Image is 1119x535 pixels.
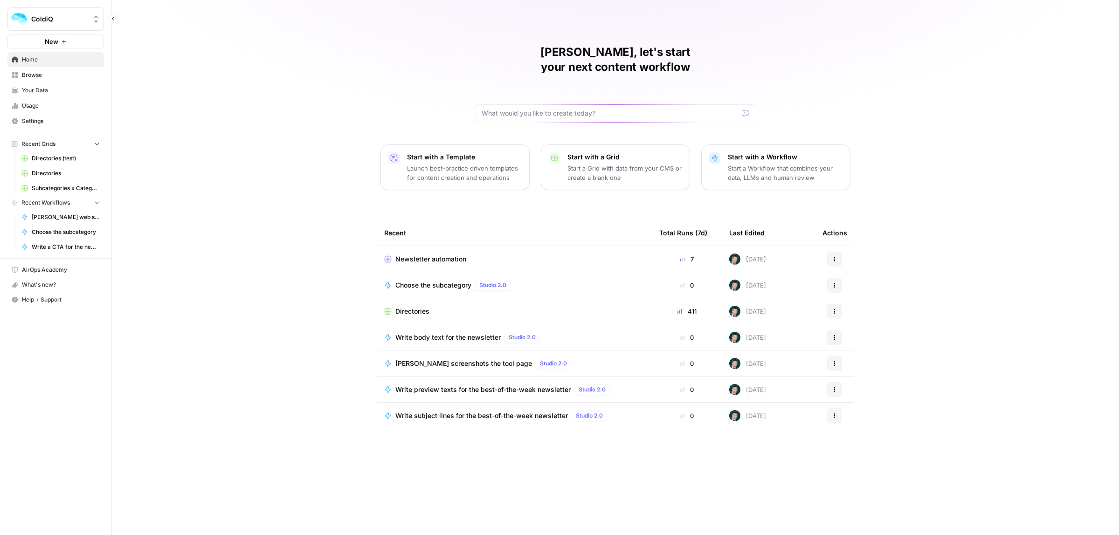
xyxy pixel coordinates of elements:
span: Recent Grids [21,140,55,148]
h1: [PERSON_NAME], let's start your next content workflow [476,45,755,75]
input: What would you like to create today? [482,109,738,118]
button: Start with a TemplateLaunch best-practice driven templates for content creation and operations [380,144,530,190]
a: Usage [7,98,104,113]
span: Home [22,55,100,64]
div: 411 [659,307,714,316]
div: 0 [659,281,714,290]
div: Last Edited [729,220,765,246]
a: AirOps Academy [7,262,104,277]
p: Start a Grid with data from your CMS or create a blank one [567,164,682,182]
span: New [45,37,58,46]
a: Write preview texts for the best-of-the-week newsletterStudio 2.0 [384,384,644,395]
button: What's new? [7,277,104,292]
span: Write a CTA for the newsletter [32,243,100,251]
a: Settings [7,114,104,129]
div: Recent [384,220,644,246]
a: Browse [7,68,104,82]
a: Directories [17,166,104,181]
div: [DATE] [729,306,766,317]
p: Launch best-practice driven templates for content creation and operations [407,164,522,182]
span: Help + Support [22,295,100,304]
span: Choose the subcategory [395,281,471,290]
p: Start a Workflow that combines your data, LLMs and human review [728,164,843,182]
a: [PERSON_NAME] web search -> find social media [17,210,104,225]
span: Studio 2.0 [540,359,567,368]
div: Total Runs (7d) [659,220,707,246]
img: 992gdyty1pe6t0j61jgrcag3mgyd [729,358,740,369]
img: 992gdyty1pe6t0j61jgrcag3mgyd [729,306,740,317]
span: Write subject lines for the best-of-the-week newsletter [395,411,568,420]
a: Directories [384,307,644,316]
span: Browse [22,71,100,79]
span: AirOps Academy [22,266,100,274]
p: Start with a Workflow [728,152,843,162]
p: Start with a Template [407,152,522,162]
a: Write subject lines for the best-of-the-week newsletterStudio 2.0 [384,410,644,421]
a: Write body text for the newsletterStudio 2.0 [384,332,644,343]
a: [PERSON_NAME] screenshots the tool pageStudio 2.0 [384,358,644,369]
a: Subcategories x Categories [17,181,104,196]
a: Choose the subcategoryStudio 2.0 [384,280,644,291]
img: 992gdyty1pe6t0j61jgrcag3mgyd [729,384,740,395]
div: 0 [659,385,714,394]
img: 992gdyty1pe6t0j61jgrcag3mgyd [729,254,740,265]
span: Studio 2.0 [579,385,606,394]
span: Recent Workflows [21,199,70,207]
div: 0 [659,411,714,420]
div: [DATE] [729,410,766,421]
span: Studio 2.0 [509,333,536,342]
a: Choose the subcategory [17,225,104,240]
span: Write body text for the newsletter [395,333,501,342]
div: [DATE] [729,358,766,369]
img: 992gdyty1pe6t0j61jgrcag3mgyd [729,280,740,291]
span: Choose the subcategory [32,228,100,236]
a: Your Data [7,83,104,98]
span: Your Data [22,86,100,95]
span: [PERSON_NAME] screenshots the tool page [395,359,532,368]
a: Home [7,52,104,67]
button: Help + Support [7,292,104,307]
img: ColdiQ Logo [11,11,28,27]
div: 7 [659,254,714,264]
img: 992gdyty1pe6t0j61jgrcag3mgyd [729,332,740,343]
div: Actions [822,220,847,246]
button: Recent Grids [7,137,104,151]
div: 0 [659,333,714,342]
div: [DATE] [729,254,766,265]
span: Usage [22,102,100,110]
button: New [7,34,104,48]
a: Write a CTA for the newsletter [17,240,104,254]
a: Directories (test) [17,151,104,166]
span: Studio 2.0 [576,412,603,420]
span: Directories [32,169,100,178]
div: [DATE] [729,384,766,395]
button: Recent Workflows [7,196,104,210]
span: Directories (test) [32,154,100,163]
button: Workspace: ColdiQ [7,7,104,31]
span: Studio 2.0 [479,281,506,289]
button: Start with a GridStart a Grid with data from your CMS or create a blank one [541,144,690,190]
span: ColdiQ [31,14,88,24]
div: [DATE] [729,332,766,343]
span: [PERSON_NAME] web search -> find social media [32,213,100,221]
span: Settings [22,117,100,125]
span: Directories [395,307,429,316]
span: Newsletter automation [395,254,466,264]
span: Subcategories x Categories [32,184,100,192]
div: [DATE] [729,280,766,291]
div: What's new? [8,278,104,292]
div: 0 [659,359,714,368]
img: 992gdyty1pe6t0j61jgrcag3mgyd [729,410,740,421]
button: Start with a WorkflowStart a Workflow that combines your data, LLMs and human review [701,144,850,190]
span: Write preview texts for the best-of-the-week newsletter [395,385,571,394]
a: Newsletter automation [384,254,644,264]
p: Start with a Grid [567,152,682,162]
